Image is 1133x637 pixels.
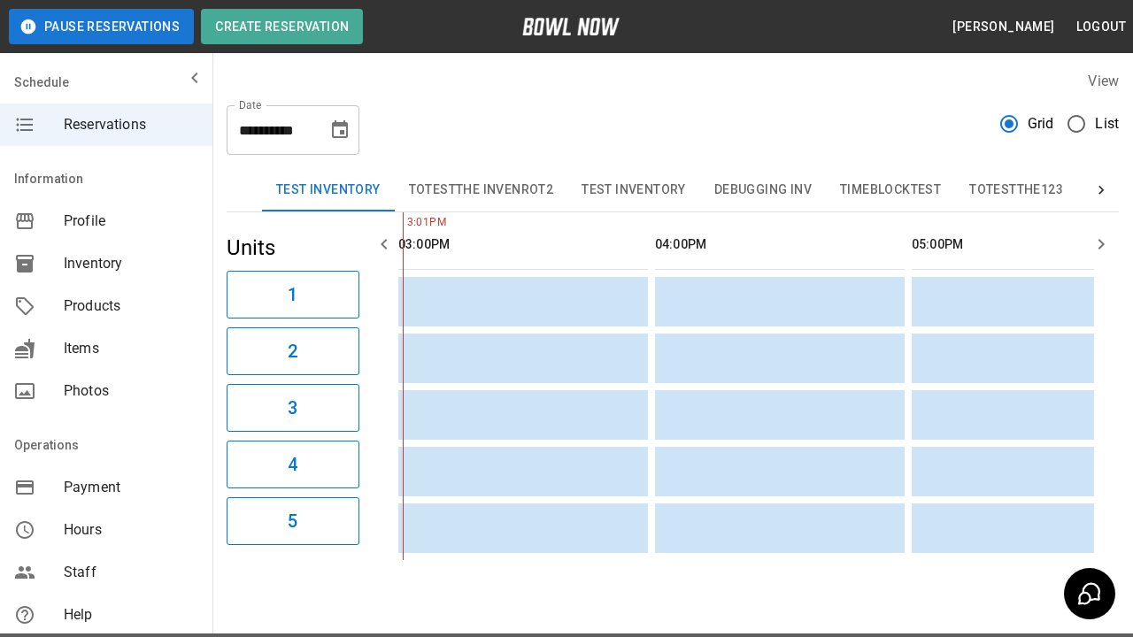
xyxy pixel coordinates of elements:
[1069,11,1133,43] button: Logout
[64,477,198,498] span: Payment
[64,211,198,232] span: Profile
[567,169,700,211] button: Test Inventory
[403,214,407,232] span: 3:01PM
[227,271,359,318] button: 1
[64,114,198,135] span: Reservations
[1088,73,1119,89] label: View
[227,441,359,488] button: 4
[288,280,297,309] h6: 1
[288,337,297,365] h6: 2
[522,18,620,35] img: logo
[288,507,297,535] h6: 5
[64,604,198,625] span: Help
[64,519,198,541] span: Hours
[955,169,1077,211] button: TOTESTTHE123
[322,112,358,148] button: Choose date, selected date is Aug 29, 2025
[700,169,826,211] button: Debugging Inv
[201,9,363,44] button: Create Reservation
[227,234,359,262] h5: Units
[64,562,198,583] span: Staff
[262,169,1083,211] div: inventory tabs
[64,253,198,274] span: Inventory
[64,338,198,359] span: Items
[288,450,297,479] h6: 4
[227,497,359,545] button: 5
[227,384,359,432] button: 3
[9,9,194,44] button: Pause Reservations
[227,327,359,375] button: 2
[288,394,297,422] h6: 3
[64,295,198,317] span: Products
[826,169,955,211] button: TimeBlockTest
[64,380,198,402] span: Photos
[1095,113,1119,134] span: List
[262,169,395,211] button: Test Inventory
[945,11,1061,43] button: [PERSON_NAME]
[395,169,568,211] button: TOTESTTHE INVENROT2
[1028,113,1054,134] span: Grid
